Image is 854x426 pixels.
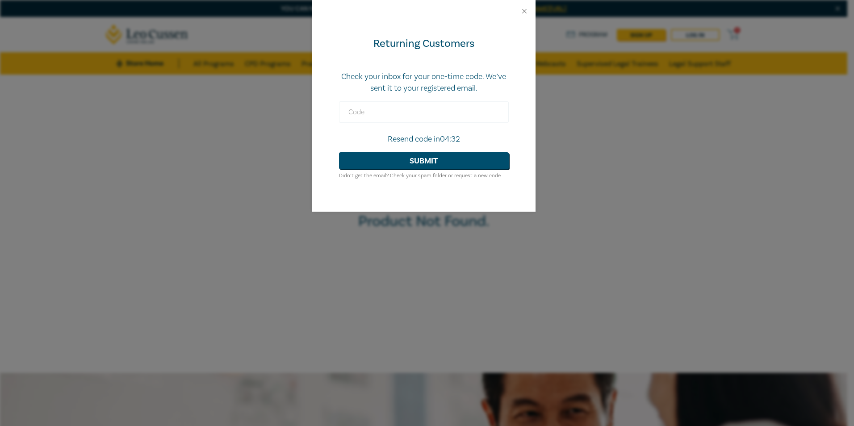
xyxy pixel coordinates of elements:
small: Didn’t get the email? Check your spam folder or request a new code. [339,172,502,179]
button: Submit [339,152,509,169]
button: Close [520,7,528,15]
div: Returning Customers [339,37,509,51]
p: Resend code in 04:32 [339,134,509,145]
p: Check your inbox for your one-time code. We’ve sent it to your registered email. [339,71,509,94]
input: Code [339,101,509,123]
